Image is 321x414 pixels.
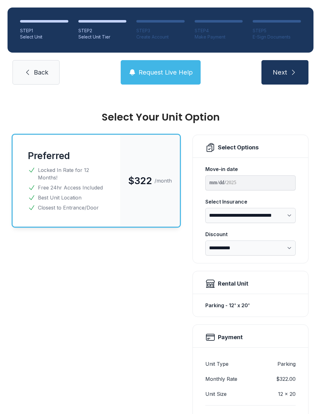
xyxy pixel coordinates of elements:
div: Create Account [136,34,185,40]
span: Back [34,68,48,77]
div: Parking - 12' x 20' [205,299,296,312]
div: Select Your Unit Option [13,112,308,122]
dt: Unit Type [205,360,229,368]
div: E-Sign Documents [253,34,301,40]
span: /month [155,177,172,184]
button: Preferred [28,150,70,161]
dd: $322.00 [276,375,296,383]
div: Move-in date [205,165,296,173]
div: Select Options [218,143,259,152]
div: Select Unit Tier [78,34,127,40]
select: Discount [205,241,296,256]
div: Select Unit [20,34,68,40]
select: Select Insurance [205,208,296,223]
span: Locked In Rate for 12 Months! [38,166,105,181]
div: STEP 1 [20,28,68,34]
div: STEP 3 [136,28,185,34]
input: Move-in date [205,175,296,190]
div: Select Insurance [205,198,296,205]
div: STEP 5 [253,28,301,34]
span: Request Live Help [139,68,193,77]
div: Make Payment [195,34,243,40]
div: STEP 2 [78,28,127,34]
dd: 12 x 20 [278,390,296,398]
span: Closest to Entrance/Door [38,204,99,211]
span: Free 24hr Access Included [38,184,103,191]
div: Discount [205,230,296,238]
dd: Parking [277,360,296,368]
dt: Monthly Rate [205,375,237,383]
span: Next [273,68,287,77]
dt: Unit Size [205,390,227,398]
div: Rental Unit [218,279,248,288]
h2: Payment [218,333,243,342]
div: STEP 4 [195,28,243,34]
span: $322 [128,175,152,186]
span: Best Unit Location [38,194,82,201]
